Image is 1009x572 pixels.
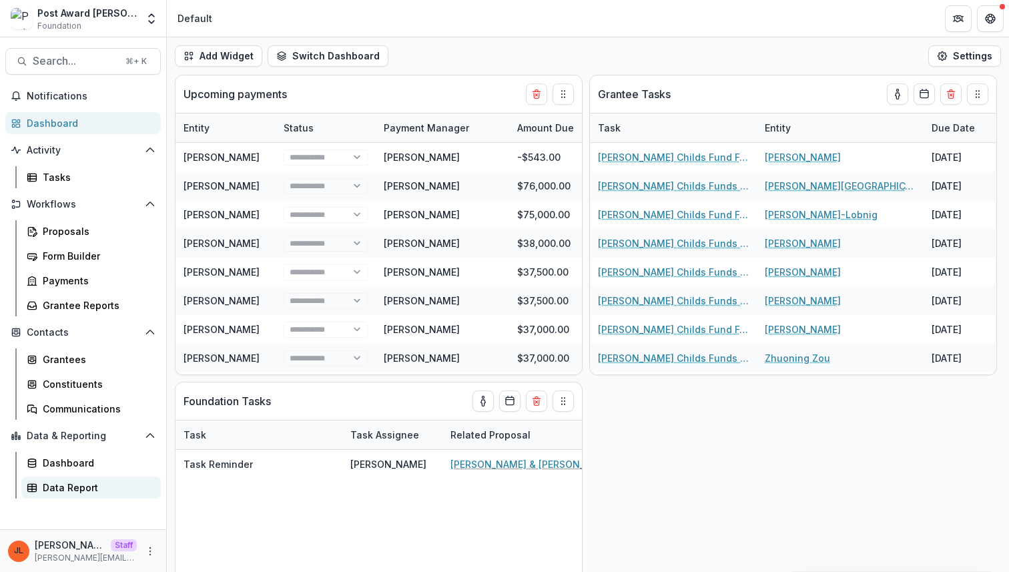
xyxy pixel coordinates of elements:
a: [PERSON_NAME] [765,322,841,336]
button: Settings [928,45,1001,67]
span: Search... [33,55,117,67]
div: Default [178,11,212,25]
a: [PERSON_NAME] Childs Funds Fellow’s Annual Progress Report [598,179,749,193]
a: Dashboard [21,452,161,474]
div: Status [276,113,376,142]
div: [PERSON_NAME] [384,294,460,308]
div: [PERSON_NAME] [384,236,460,250]
div: ⌘ + K [123,54,149,69]
div: Grantees [43,352,150,366]
button: Notifications [5,85,161,107]
button: Calendar [499,390,521,412]
nav: breadcrumb [172,9,218,28]
a: [PERSON_NAME] [184,324,260,335]
div: Proposals [43,224,150,238]
a: Communications [21,398,161,420]
div: Post Award [PERSON_NAME] Childs Memorial Fund [37,6,137,20]
a: Payments [21,270,161,292]
a: [PERSON_NAME] [765,294,841,308]
button: Get Help [977,5,1004,32]
p: [PERSON_NAME][EMAIL_ADDRESS][DOMAIN_NAME] [35,552,137,564]
p: Grantee Tasks [598,86,671,102]
button: Delete card [526,390,547,412]
button: Open Data & Reporting [5,425,161,447]
p: Task Reminder [184,457,253,471]
div: Due Date [924,121,983,135]
button: toggle-assigned-to-me [887,83,908,105]
span: Data & Reporting [27,431,139,442]
div: $37,500.00 [509,258,609,286]
a: [PERSON_NAME] Childs Fund Fellowship Award Financial Expenditure Report [598,322,749,336]
button: Open Activity [5,139,161,161]
p: Foundation Tasks [184,393,271,409]
button: Search... [5,48,161,75]
div: $37,500.00 [509,286,609,315]
a: [PERSON_NAME] Childs Funds Fellow’s Annual Progress Report [598,351,749,365]
div: Amount Due [509,113,609,142]
div: Dashboard [43,456,150,470]
p: Staff [111,539,137,551]
button: Add Widget [175,45,262,67]
div: [PERSON_NAME] [384,208,460,222]
div: Amount Due [509,121,582,135]
a: [PERSON_NAME] Childs Funds Fellow’s Annual Progress Report [598,236,749,250]
div: Task Assignee [342,420,442,449]
div: Jeanne Locker [14,547,23,555]
p: [PERSON_NAME] [35,538,105,552]
button: Open entity switcher [142,5,161,32]
div: Entity [757,121,799,135]
div: Communications [43,402,150,416]
div: [PERSON_NAME] [384,179,460,193]
a: Grantees [21,348,161,370]
a: Tasks [21,166,161,188]
div: Entity [757,113,924,142]
a: [PERSON_NAME] [184,352,260,364]
div: $37,000.00 [509,315,609,344]
a: [PERSON_NAME] [184,238,260,249]
span: Contacts [27,327,139,338]
button: Delete card [940,83,962,105]
a: Dashboard [5,112,161,134]
span: Foundation [37,20,81,32]
div: Entity [176,121,218,135]
button: Delete card [526,83,547,105]
a: [PERSON_NAME] [184,152,260,163]
a: [PERSON_NAME][GEOGRAPHIC_DATA][PERSON_NAME] [765,179,916,193]
span: Activity [27,145,139,156]
div: [PERSON_NAME] [384,150,460,164]
div: Related Proposal [442,420,609,449]
a: [PERSON_NAME] & [PERSON_NAME] [450,457,601,471]
button: Open Contacts [5,322,161,343]
div: $76,000.00 [509,172,609,200]
a: Form Builder [21,245,161,267]
div: Dashboard [27,116,150,130]
div: Constituents [43,377,150,391]
a: [PERSON_NAME] [184,266,260,278]
div: Task [176,420,342,449]
div: Grantee Reports [43,298,150,312]
div: Entity [176,113,276,142]
a: Zhuoning Zou [765,351,830,365]
div: Task [590,113,757,142]
a: [PERSON_NAME] Childs Funds Fellow’s Annual Progress Report [598,265,749,279]
div: Related Proposal [442,428,539,442]
img: Post Award Jane Coffin Childs Memorial Fund [11,8,32,29]
a: Grantee Reports [21,294,161,316]
div: $37,000.00 [509,372,609,401]
a: [PERSON_NAME] Childs Fund Fellowship Award Financial Expenditure Report [598,150,749,164]
div: $75,000.00 [509,200,609,229]
a: [PERSON_NAME] Childs Fund Fellowship Award Financial Expenditure Report [598,208,749,222]
div: [PERSON_NAME] [384,351,460,365]
div: Payment Manager [376,113,509,142]
button: Open Workflows [5,194,161,215]
button: Partners [945,5,972,32]
a: [PERSON_NAME]-Lobnig [765,208,878,222]
a: Constituents [21,373,161,395]
a: [PERSON_NAME] [765,265,841,279]
div: Payment Manager [376,121,477,135]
